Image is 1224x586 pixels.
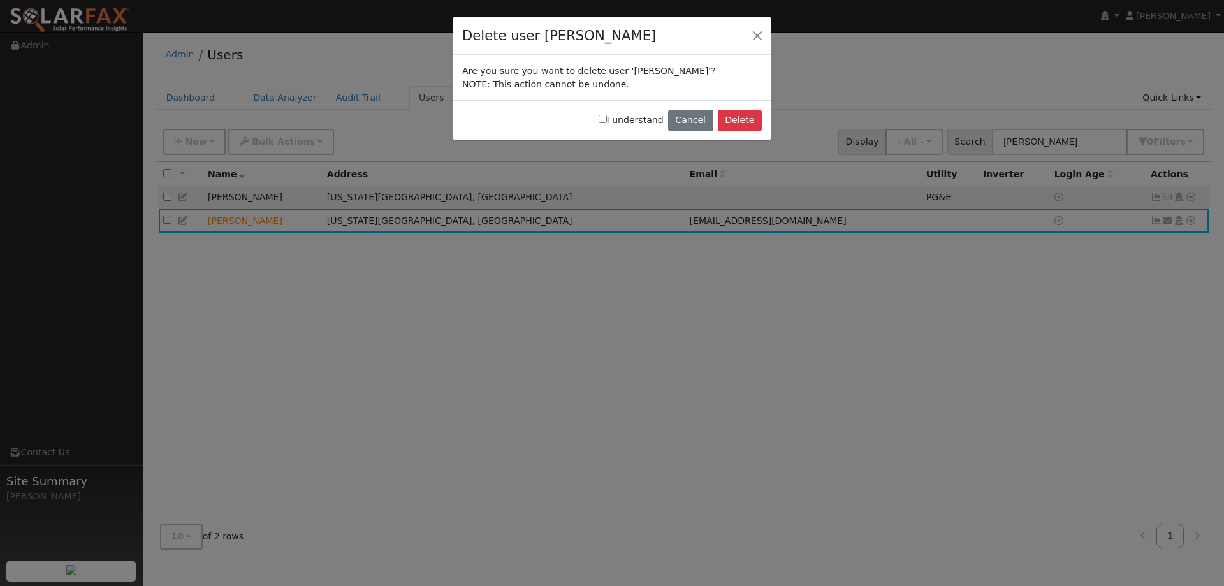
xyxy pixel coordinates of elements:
[599,114,664,127] label: I understand
[748,26,766,44] button: Close
[599,115,607,123] input: I understand
[718,110,762,131] button: Delete
[462,26,656,46] h4: Delete user [PERSON_NAME]
[668,110,713,131] button: Cancel
[462,66,716,89] span: Are you sure you want to delete user '[PERSON_NAME]'? NOTE: This action cannot be undone.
